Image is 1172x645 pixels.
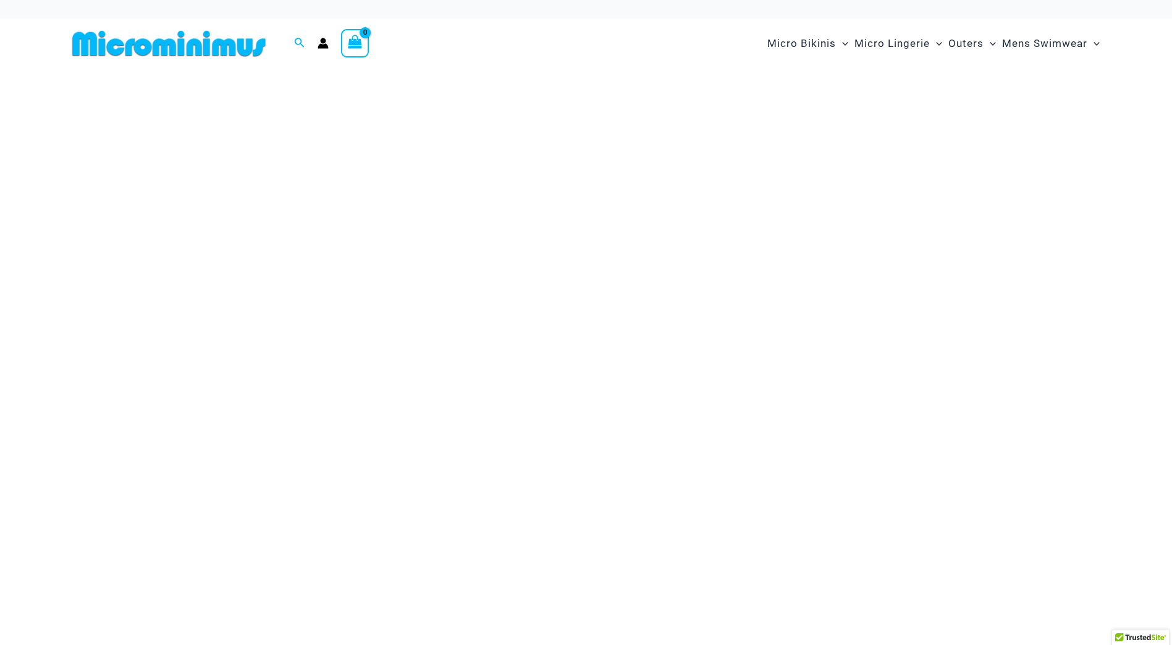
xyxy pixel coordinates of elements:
[767,28,836,59] span: Micro Bikinis
[764,25,851,62] a: Micro BikinisMenu ToggleMenu Toggle
[341,29,369,57] a: View Shopping Cart, empty
[854,28,930,59] span: Micro Lingerie
[1087,28,1100,59] span: Menu Toggle
[851,25,945,62] a: Micro LingerieMenu ToggleMenu Toggle
[948,28,984,59] span: Outers
[762,23,1105,64] nav: Site Navigation
[930,28,942,59] span: Menu Toggle
[294,36,305,51] a: Search icon link
[999,25,1103,62] a: Mens SwimwearMenu ToggleMenu Toggle
[1002,28,1087,59] span: Mens Swimwear
[836,28,848,59] span: Menu Toggle
[318,38,329,49] a: Account icon link
[67,30,271,57] img: MM SHOP LOGO FLAT
[945,25,999,62] a: OutersMenu ToggleMenu Toggle
[984,28,996,59] span: Menu Toggle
